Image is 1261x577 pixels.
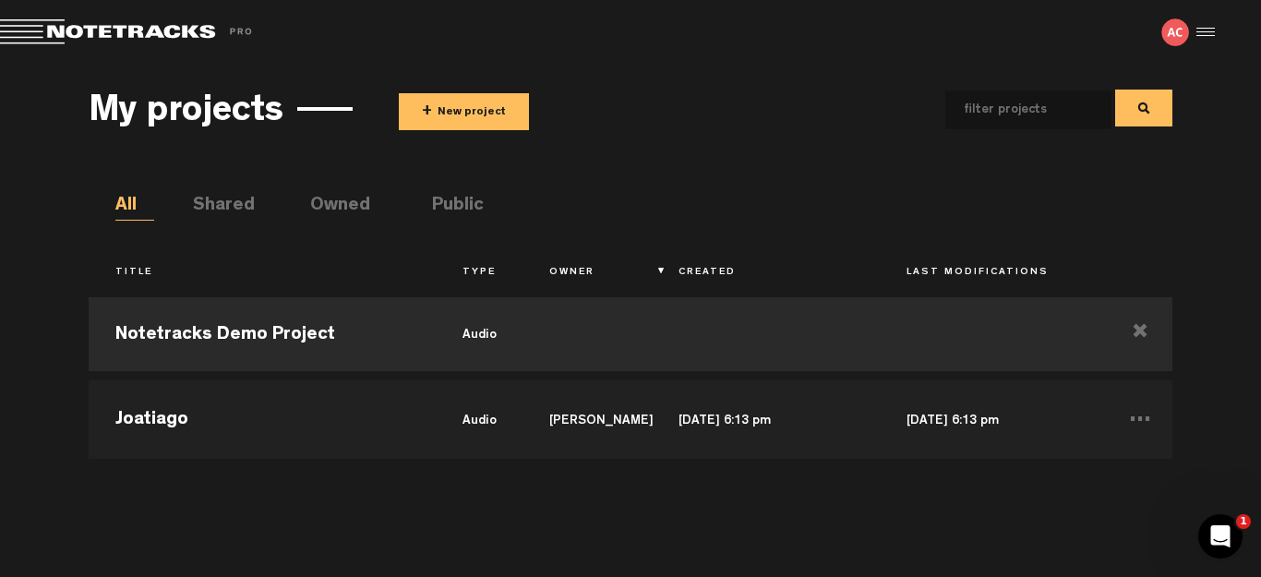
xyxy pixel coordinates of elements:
[89,376,436,459] td: Joatiago
[880,258,1108,289] th: Last Modifications
[945,90,1082,129] input: filter projects
[1161,18,1189,46] img: letters
[310,193,349,221] li: Owned
[399,93,529,130] button: +New project
[522,376,653,459] td: [PERSON_NAME]
[1198,514,1243,559] iframe: Intercom live chat
[1236,514,1251,529] span: 1
[422,102,432,123] span: +
[522,258,653,289] th: Owner
[652,376,880,459] td: [DATE] 6:13 pm
[1108,376,1173,459] td: ...
[89,258,436,289] th: Title
[89,293,436,376] td: Notetracks Demo Project
[880,376,1108,459] td: [DATE] 6:13 pm
[436,293,522,376] td: audio
[432,193,471,221] li: Public
[436,258,522,289] th: Type
[652,258,880,289] th: Created
[436,376,522,459] td: audio
[89,93,283,134] h3: My projects
[193,193,232,221] li: Shared
[115,193,154,221] li: All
